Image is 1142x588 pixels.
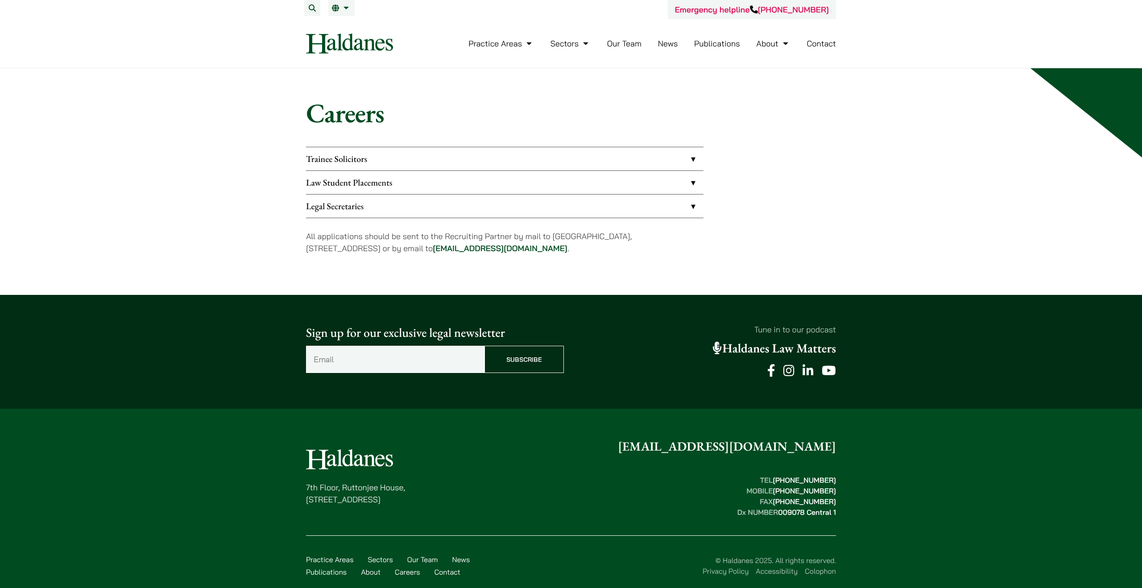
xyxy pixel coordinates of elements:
a: News [452,555,470,564]
div: © Haldanes 2025. All rights reserved. [483,555,836,576]
a: Emergency helpline[PHONE_NUMBER] [675,4,829,15]
a: Publications [306,567,347,576]
a: [EMAIL_ADDRESS][DOMAIN_NAME] [618,439,836,455]
a: [EMAIL_ADDRESS][DOMAIN_NAME] [433,243,567,253]
a: Careers [395,567,420,576]
a: Our Team [407,555,438,564]
mark: [PHONE_NUMBER] [773,486,836,495]
a: Accessibility [756,567,798,576]
a: Sectors [368,555,393,564]
p: 7th Floor, Ruttonjee House, [STREET_ADDRESS] [306,481,405,505]
a: Practice Areas [468,38,534,49]
a: Haldanes Law Matters [713,340,836,356]
mark: 009078 Central 1 [778,508,836,517]
a: EN [332,4,351,12]
a: Contact [434,567,460,576]
mark: [PHONE_NUMBER] [773,497,836,506]
a: Publications [694,38,740,49]
p: Sign up for our exclusive legal newsletter [306,323,564,342]
input: Subscribe [484,346,564,373]
a: Colophon [805,567,836,576]
mark: [PHONE_NUMBER] [773,476,836,484]
a: Legal Secretaries [306,195,703,218]
a: Law Student Placements [306,171,703,194]
a: Privacy Policy [703,567,749,576]
a: Trainee Solicitors [306,147,703,170]
img: Logo of Haldanes [306,449,393,469]
a: Our Team [607,38,641,49]
p: Tune in to our podcast [578,323,836,335]
p: All applications should be sent to the Recruiting Partner by mail to [GEOGRAPHIC_DATA], [STREET_A... [306,230,703,254]
a: About [361,567,381,576]
img: Logo of Haldanes [306,33,393,54]
a: Practice Areas [306,555,353,564]
h1: Careers [306,97,836,129]
strong: TEL MOBILE FAX Dx NUMBER [737,476,836,517]
a: News [658,38,678,49]
a: About [756,38,790,49]
a: Contact [807,38,836,49]
a: Sectors [550,38,591,49]
input: Email [306,346,484,373]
